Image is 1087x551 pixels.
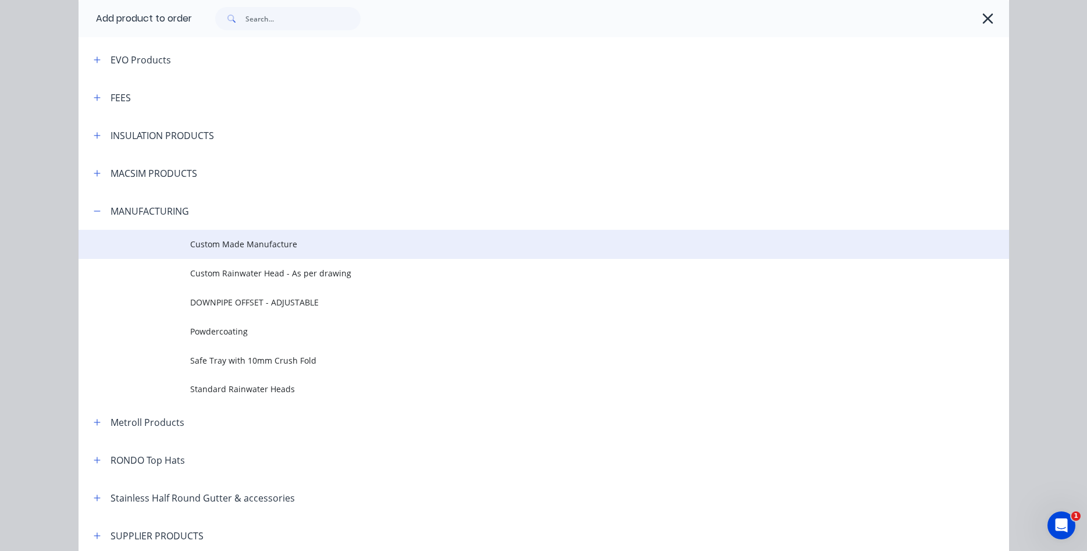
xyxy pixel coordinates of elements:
[190,267,845,279] span: Custom Rainwater Head - As per drawing
[111,53,171,67] div: EVO Products
[111,204,189,218] div: MANUFACTURING
[245,7,361,30] input: Search...
[190,238,845,250] span: Custom Made Manufacture
[190,383,845,395] span: Standard Rainwater Heads
[190,354,845,367] span: Safe Tray with 10mm Crush Fold
[111,129,214,143] div: INSULATION PRODUCTS
[111,166,197,180] div: MACSIM PRODUCTS
[190,325,845,337] span: Powdercoating
[111,529,204,543] div: SUPPLIER PRODUCTS
[1071,511,1081,521] span: 1
[1047,511,1075,539] iframe: Intercom live chat
[111,491,295,505] div: Stainless Half Round Gutter & accessories
[111,415,184,429] div: Metroll Products
[111,91,131,105] div: FEES
[111,453,185,467] div: RONDO Top Hats
[190,296,845,308] span: DOWNPIPE OFFSET - ADJUSTABLE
